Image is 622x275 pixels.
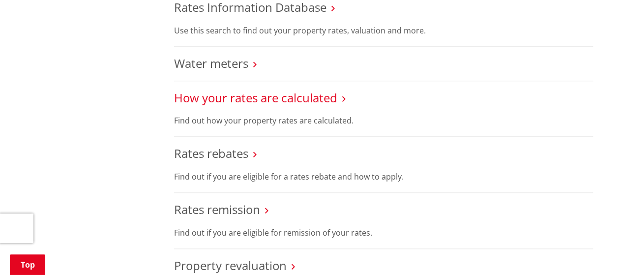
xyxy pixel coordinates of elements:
[174,115,593,126] p: Find out how your property rates are calculated.
[174,201,260,217] a: Rates remission
[174,55,248,71] a: Water meters
[174,227,593,239] p: Find out if you are eligible for remission of your rates.
[174,90,337,106] a: How your rates are calculated
[10,254,45,275] a: Top
[174,171,593,183] p: Find out if you are eligible for a rates rebate and how to apply.
[577,234,612,269] iframe: Messenger Launcher
[174,257,287,274] a: Property revaluation
[174,25,593,36] p: Use this search to find out your property rates, valuation and more.
[174,145,248,161] a: Rates rebates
